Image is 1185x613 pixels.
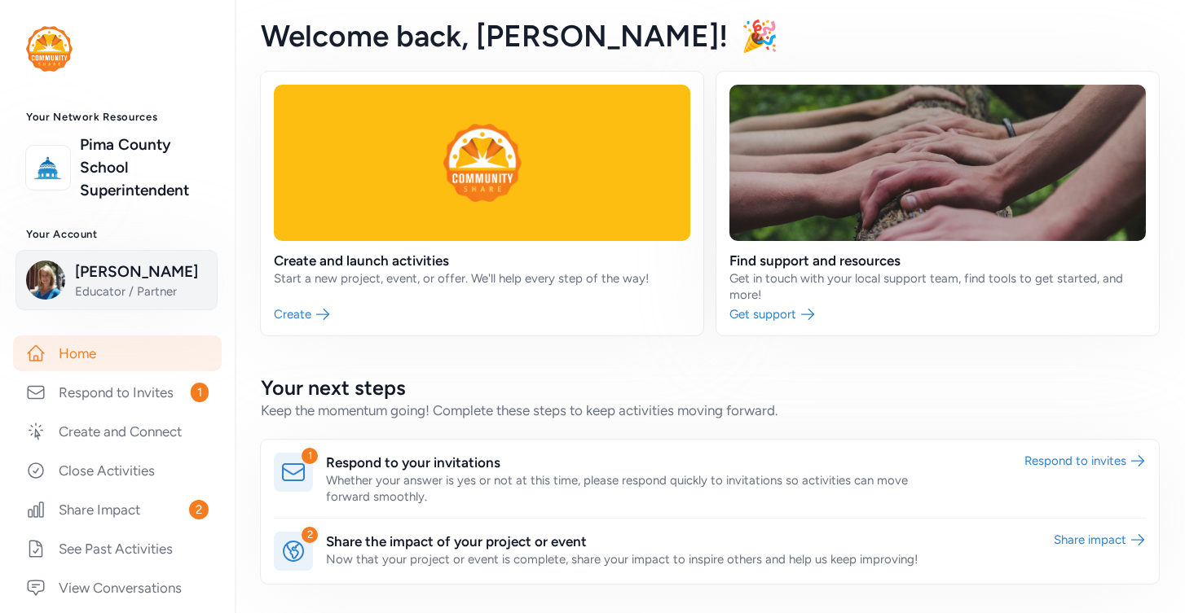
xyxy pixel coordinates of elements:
span: Educator / Partner [75,283,207,300]
a: See Past Activities [13,531,222,567]
span: 2 [189,500,209,519]
span: 1 [191,383,209,402]
div: Keep the momentum going! Complete these steps to keep activities moving forward. [261,401,1159,420]
h3: Your Network Resources [26,111,209,124]
a: Create and Connect [13,414,222,449]
a: Close Activities [13,453,222,488]
a: Pima County School Superintendent [80,134,209,202]
a: Home [13,335,222,371]
button: [PERSON_NAME]Educator / Partner [15,250,218,310]
span: [PERSON_NAME] [75,261,207,283]
a: Respond to Invites1 [13,374,222,410]
a: Share Impact2 [13,492,222,528]
span: Welcome back , [PERSON_NAME]! [261,18,728,54]
a: View Conversations [13,570,222,606]
h2: Your next steps [261,374,1159,401]
img: logo [26,26,73,72]
div: 2 [302,527,318,543]
img: logo [30,150,66,186]
h3: Your Account [26,228,209,241]
div: 1 [302,448,318,464]
span: 🎉 [741,18,778,54]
